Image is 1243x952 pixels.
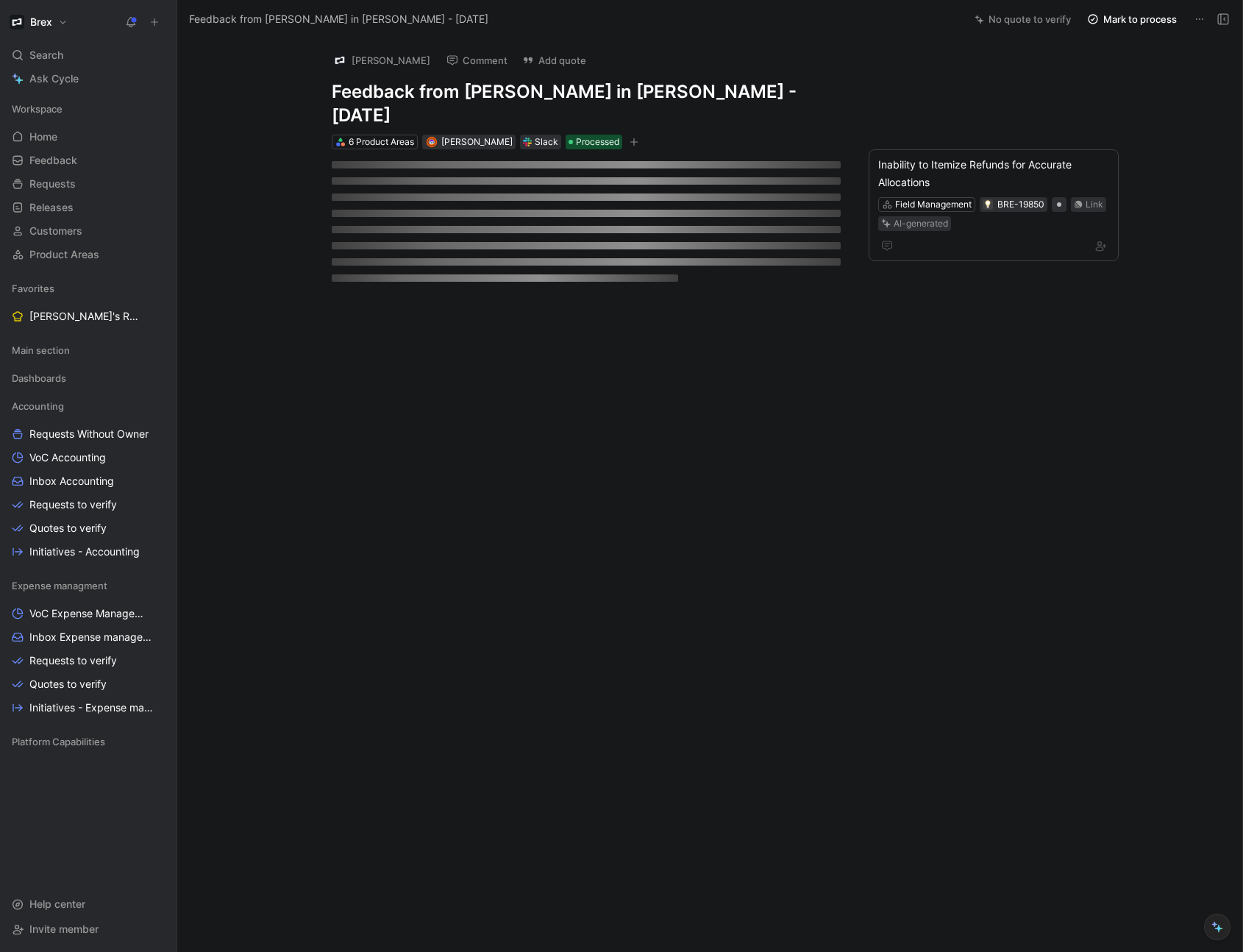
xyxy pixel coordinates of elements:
span: Inbox Accounting [29,474,114,489]
div: Main section [6,339,171,366]
div: Field Management [895,197,972,212]
span: Dashboards [12,371,66,386]
div: Inability to Itemize Refunds for Accurate Allocations [878,156,1109,191]
a: Quotes to verify [6,673,171,695]
a: Requests [6,173,171,195]
div: Favorites [6,277,171,299]
span: Requests to verify [29,497,117,512]
div: Slack [535,135,558,149]
span: Help center [29,898,85,910]
a: VoC Expense Management [6,603,171,625]
button: No quote to verify [968,9,1078,29]
a: Customers [6,220,171,242]
button: Add quote [516,50,593,71]
span: Favorites [12,281,54,296]
img: Brex [10,15,24,29]
span: Search [29,46,63,64]
span: Product Areas [29,247,99,262]
a: Requests to verify [6,494,171,516]
a: Initiatives - Expense management [6,697,171,719]
a: Releases [6,196,171,219]
div: Processed [566,135,622,149]
div: Accounting [6,395,171,417]
div: Expense managmentVoC Expense ManagementInbox Expense managementRequests to verifyQuotes to verify... [6,575,171,719]
span: Quotes to verify [29,677,107,692]
div: Platform Capabilities [6,731,171,757]
img: avatar [427,138,435,146]
button: Mark to process [1080,9,1183,29]
button: Comment [440,50,514,71]
a: Requests to verify [6,650,171,672]
button: logo[PERSON_NAME] [326,49,437,71]
span: Workspace [12,102,63,116]
a: Quotes to verify [6,517,171,539]
div: Platform Capabilities [6,731,171,753]
img: logo [332,53,347,68]
a: Initiatives - Accounting [6,541,171,563]
a: Inbox Expense management [6,626,171,648]
span: Feedback from [PERSON_NAME] in [PERSON_NAME] - [DATE] [189,10,488,28]
a: Home [6,126,171,148]
span: Requests [29,177,76,191]
span: Customers [29,224,82,238]
div: BRE-19850 [997,197,1044,212]
div: Help center [6,893,171,915]
a: Ask Cycle [6,68,171,90]
span: Initiatives - Accounting [29,544,140,559]
span: Quotes to verify [29,521,107,536]
div: 6 Product Areas [349,135,414,149]
a: Inbox Accounting [6,470,171,492]
span: Platform Capabilities [12,734,105,749]
button: BrexBrex [6,12,71,32]
span: Inbox Expense management [29,630,152,644]
img: 💡 [983,200,992,209]
div: Link [1086,197,1103,212]
span: Requests Without Owner [29,427,149,441]
div: AccountingRequests Without OwnerVoC AccountingInbox AccountingRequests to verifyQuotes to verifyI... [6,395,171,563]
span: Releases [29,200,74,215]
button: 💡 [983,199,993,210]
div: Invite member [6,918,171,940]
div: Search [6,44,171,66]
h1: Brex [30,15,52,29]
div: Dashboards [6,367,171,389]
span: Initiatives - Expense management [29,700,154,715]
span: Feedback [29,153,77,168]
span: Expense managment [12,578,107,593]
div: Workspace [6,98,171,120]
a: Product Areas [6,244,171,266]
a: Feedback [6,149,171,171]
span: Accounting [12,399,64,413]
a: [PERSON_NAME]'s Requests [6,305,171,327]
h1: Feedback from [PERSON_NAME] in [PERSON_NAME] - [DATE] [332,80,841,127]
div: Dashboards [6,367,171,394]
div: AI-generated [894,216,948,231]
span: VoC Expense Management [29,606,151,621]
a: Requests Without Owner [6,423,171,445]
span: Ask Cycle [29,70,79,88]
span: Requests to verify [29,653,117,668]
span: Main section [12,343,70,358]
span: Processed [576,135,619,149]
div: Main section [6,339,171,361]
a: VoC Accounting [6,447,171,469]
span: VoC Accounting [29,450,106,465]
span: [PERSON_NAME] [441,136,513,147]
span: Home [29,129,57,144]
span: Invite member [29,923,99,935]
span: [PERSON_NAME]'s Requests [29,309,139,324]
div: Expense managment [6,575,171,597]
